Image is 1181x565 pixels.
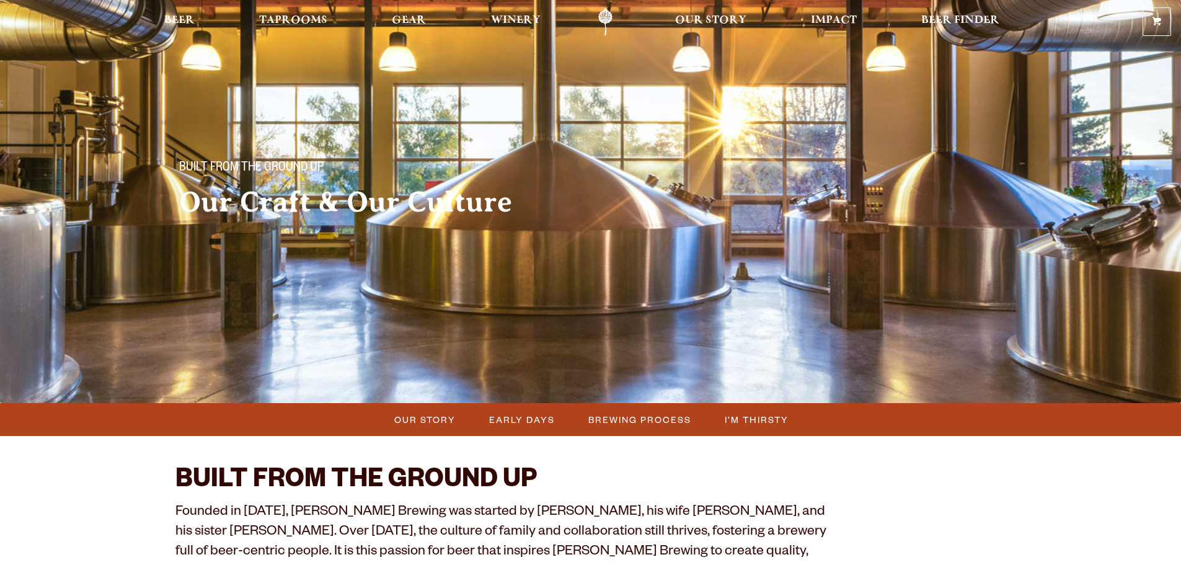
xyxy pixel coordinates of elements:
[384,8,434,36] a: Gear
[921,16,999,25] span: Beer Finder
[588,411,691,429] span: Brewing Process
[581,411,697,429] a: Brewing Process
[175,467,830,497] h2: BUILT FROM THE GROUND UP
[489,411,555,429] span: Early Days
[251,8,335,36] a: Taprooms
[667,8,754,36] a: Our Story
[483,8,549,36] a: Winery
[394,411,456,429] span: Our Story
[675,16,746,25] span: Our Story
[387,411,462,429] a: Our Story
[482,411,561,429] a: Early Days
[717,411,795,429] a: I’m Thirsty
[811,16,857,25] span: Impact
[392,16,426,25] span: Gear
[156,8,203,36] a: Beer
[913,8,1007,36] a: Beer Finder
[491,16,541,25] span: Winery
[259,16,327,25] span: Taprooms
[164,16,195,25] span: Beer
[582,8,629,36] a: Odell Home
[725,411,789,429] span: I’m Thirsty
[803,8,865,36] a: Impact
[179,187,566,218] h2: Our Craft & Our Culture
[179,161,324,177] span: Built From The Ground Up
